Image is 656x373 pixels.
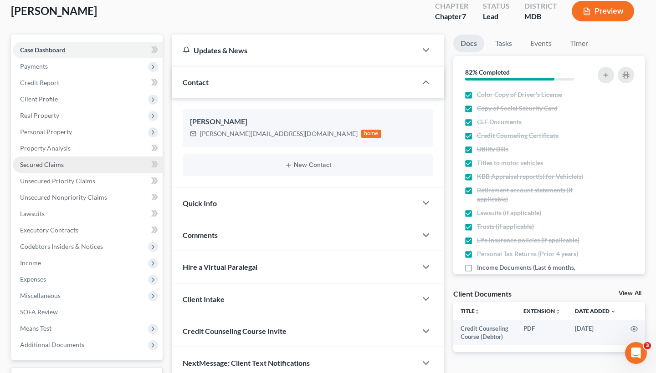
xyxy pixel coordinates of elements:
[524,1,557,11] div: District
[20,292,61,299] span: Miscellaneous
[11,4,97,17] span: [PERSON_NAME]
[20,210,45,217] span: Lawsuits
[190,161,426,169] button: New Contact
[435,1,468,11] div: Chapter
[13,222,163,238] a: Executory Contracts
[453,289,512,298] div: Client Documents
[183,199,217,207] span: Quick Info
[524,11,557,22] div: MDB
[361,130,381,138] div: home
[13,140,163,156] a: Property Analysis
[477,90,562,99] span: Color Copy of Driver's License
[523,35,559,52] a: Events
[13,206,163,222] a: Lawsuits
[13,189,163,206] a: Unsecured Nonpriority Claims
[477,104,558,113] span: Copy of Social Security Card
[453,35,484,52] a: Docs
[477,145,508,154] span: Utility Bills
[435,11,468,22] div: Chapter
[610,309,616,314] i: expand_more
[20,341,84,348] span: Additional Documents
[20,128,72,136] span: Personal Property
[183,262,257,271] span: Hire a Virtual Paralegal
[475,309,480,314] i: unfold_more
[13,173,163,189] a: Unsecured Priority Claims
[20,144,71,152] span: Property Analysis
[477,222,534,231] span: Trusts (if applicable)
[461,307,480,314] a: Titleunfold_more
[477,186,589,204] span: Retirement account statements (if applicable)
[516,320,568,345] td: PDF
[183,358,310,367] span: NextMessage: Client Text Notifications
[453,320,516,345] td: Credit Counseling Course (Debtor)
[20,177,95,185] span: Unsecured Priority Claims
[575,307,616,314] a: Date Added expand_more
[465,68,510,76] strong: 82% Completed
[183,327,287,335] span: Credit Counseling Course Invite
[183,78,209,86] span: Contact
[20,324,51,332] span: Means Test
[183,231,218,239] span: Comments
[477,158,543,167] span: Titles to motor vehicles
[20,226,78,234] span: Executory Contracts
[20,242,103,250] span: Codebtors Insiders & Notices
[477,249,578,258] span: Personal Tax Returns (Prior 4 years)
[477,208,541,217] span: Lawsuits (if applicable)
[483,11,510,22] div: Lead
[644,342,651,349] span: 3
[477,117,522,126] span: CLF Documents
[200,129,358,138] div: [PERSON_NAME][EMAIL_ADDRESS][DOMAIN_NAME]
[488,35,519,52] a: Tasks
[477,263,589,290] span: Income Documents (Last 6 months, continuing obligation until date of filing)
[20,275,46,283] span: Expenses
[190,116,426,127] div: [PERSON_NAME]
[477,236,579,245] span: Life insurance policies (if applicable)
[477,172,583,181] span: KBB Appraisal report(s) for Vehicle(s)
[20,46,66,54] span: Case Dashboard
[20,308,58,316] span: SOFA Review
[13,156,163,173] a: Secured Claims
[20,79,59,86] span: Credit Report
[572,1,634,21] button: Preview
[183,295,225,303] span: Client Intake
[563,35,595,52] a: Timer
[555,309,560,314] i: unfold_more
[20,161,64,168] span: Secured Claims
[13,42,163,58] a: Case Dashboard
[13,75,163,91] a: Credit Report
[20,193,107,201] span: Unsecured Nonpriority Claims
[523,307,560,314] a: Extensionunfold_more
[20,95,58,103] span: Client Profile
[13,304,163,320] a: SOFA Review
[568,320,623,345] td: [DATE]
[619,290,641,297] a: View All
[625,342,647,364] iframe: Intercom live chat
[477,131,559,140] span: Credit Counseling Certificate
[462,12,466,20] span: 7
[483,1,510,11] div: Status
[20,111,59,119] span: Real Property
[20,62,48,70] span: Payments
[183,45,406,55] div: Updates & News
[20,259,41,267] span: Income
